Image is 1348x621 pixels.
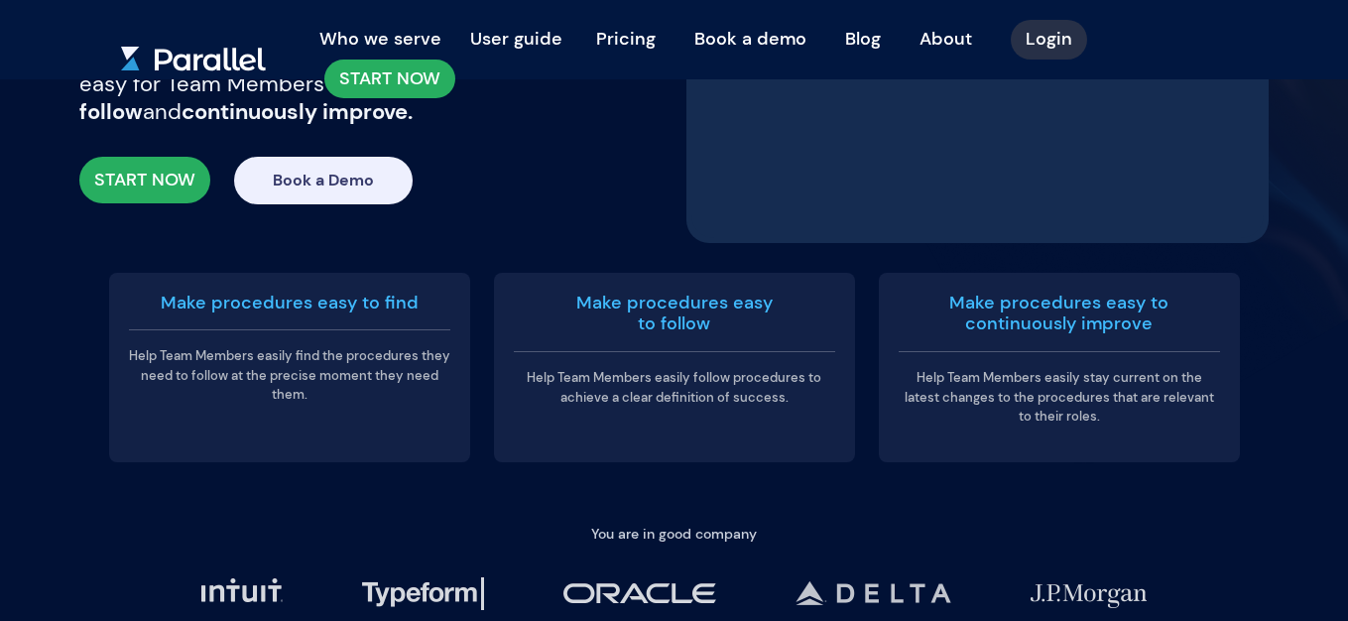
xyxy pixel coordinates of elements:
[79,527,1269,541] h5: You are in good company
[324,60,455,99] a: START NOW
[460,20,572,60] button: User guide
[129,293,450,314] h4: Make procedures easy to find
[201,578,283,602] img: intuit.png
[79,157,210,203] a: START NOW
[129,346,450,405] p: Help Team Members easily find the procedures they need to follow at the precise moment they need ...
[565,293,784,335] h4: Make procedures easy to follow
[905,17,987,61] a: About
[309,20,451,60] button: Who we serve
[830,17,896,61] a: Blog
[1031,584,1147,608] img: morgan.png
[679,17,821,61] a: Book a demo
[563,582,716,603] img: oracle.png
[899,368,1220,427] p: Help Team Members easily stay current on the latest changes to the procedures that are relevant t...
[925,293,1193,335] h4: Make procedures easy to continuously improve
[796,581,951,605] img: delta.png
[362,577,484,610] img: typeform.png
[234,157,413,204] a: Book a Demo
[79,69,397,127] b: find, follow
[79,42,546,127] h5: and it will be easy for Team Members to and
[121,47,266,71] img: parallel.svg
[581,17,671,61] a: Pricing
[514,368,835,407] p: Help Team Members easily follow procedures to achieve a clear definition of success.
[1011,20,1087,60] a: Login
